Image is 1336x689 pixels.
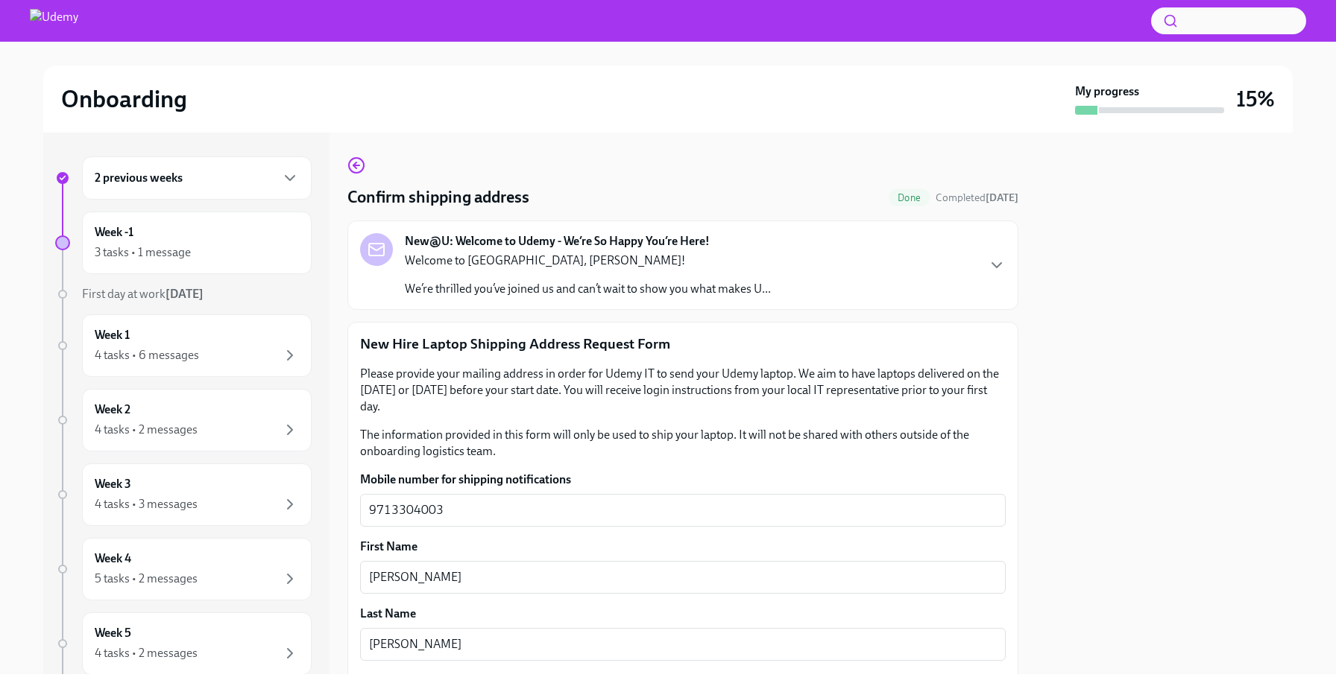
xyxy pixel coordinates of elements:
[95,170,183,186] h6: 2 previous weeks
[95,476,131,492] h6: Week 3
[369,635,997,653] textarea: [PERSON_NAME]
[95,401,130,418] h6: Week 2
[347,186,529,209] h4: Confirm shipping address
[936,191,1018,205] span: September 29th, 2025 09:40
[369,568,997,586] textarea: [PERSON_NAME]
[61,84,187,114] h2: Onboarding
[360,334,1006,354] p: New Hire Laptop Shipping Address Request Form
[95,550,131,567] h6: Week 4
[55,212,312,274] a: Week -13 tasks • 1 message
[405,281,771,297] p: We’re thrilled you’ve joined us and can’t wait to show you what makes U...
[55,286,312,302] a: First day at work[DATE]
[405,253,771,269] p: Welcome to [GEOGRAPHIC_DATA], [PERSON_NAME]!
[30,9,78,33] img: Udemy
[360,539,1006,555] label: First Name
[360,673,1006,689] label: Role (ie: Customer Success Manager)
[1075,83,1139,100] strong: My progress
[95,625,131,641] h6: Week 5
[55,463,312,526] a: Week 34 tasks • 3 messages
[360,366,1006,415] p: Please provide your mailing address in order for Udemy IT to send your Udemy laptop. We aim to ha...
[936,191,1018,204] span: Completed
[889,192,930,203] span: Done
[1236,86,1275,112] h3: 15%
[55,314,312,377] a: Week 14 tasks • 6 messages
[360,427,1006,460] p: The information provided in this form will only be used to ship your laptop. It will not be share...
[95,422,198,438] div: 4 tasks • 2 messages
[82,156,312,200] div: 2 previous weeks
[95,244,191,261] div: 3 tasks • 1 message
[95,347,199,363] div: 4 tasks • 6 messages
[360,606,1006,622] label: Last Name
[95,645,198,661] div: 4 tasks • 2 messages
[369,501,997,519] textarea: 9713304003
[360,471,1006,488] label: Mobile number for shipping notifications
[166,287,204,301] strong: [DATE]
[986,191,1018,204] strong: [DATE]
[405,233,710,250] strong: New@U: Welcome to Udemy - We’re So Happy You’re Here!
[55,389,312,451] a: Week 24 tasks • 2 messages
[55,612,312,675] a: Week 54 tasks • 2 messages
[82,287,204,301] span: First day at work
[55,538,312,600] a: Week 45 tasks • 2 messages
[95,224,133,241] h6: Week -1
[95,496,198,512] div: 4 tasks • 3 messages
[95,571,198,587] div: 5 tasks • 2 messages
[95,327,130,343] h6: Week 1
